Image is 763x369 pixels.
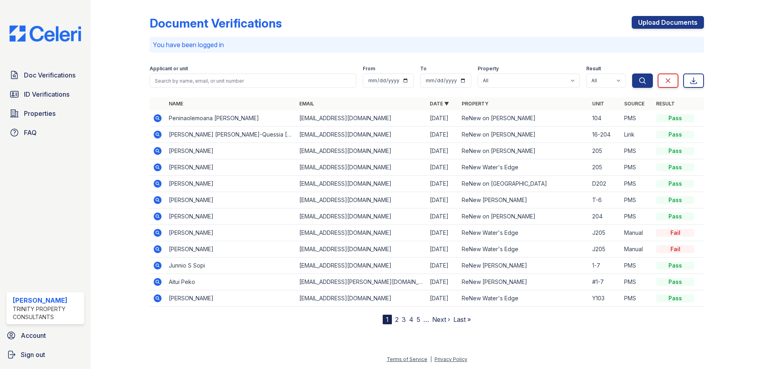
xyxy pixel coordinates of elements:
[459,258,589,274] td: ReNew [PERSON_NAME]
[427,110,459,127] td: [DATE]
[166,192,296,208] td: [PERSON_NAME]
[296,274,427,290] td: [EMAIL_ADDRESS][PERSON_NAME][DOMAIN_NAME]
[621,127,653,143] td: Link
[150,16,282,30] div: Document Verifications
[166,143,296,159] td: [PERSON_NAME]
[656,262,694,270] div: Pass
[656,245,694,253] div: Fail
[621,143,653,159] td: PMS
[589,208,621,225] td: 204
[459,290,589,307] td: ReNew Water's Edge
[296,225,427,241] td: [EMAIL_ADDRESS][DOMAIN_NAME]
[459,192,589,208] td: ReNew [PERSON_NAME]
[430,356,432,362] div: |
[296,192,427,208] td: [EMAIL_ADDRESS][DOMAIN_NAME]
[478,65,499,72] label: Property
[621,274,653,290] td: PMS
[402,315,406,323] a: 3
[621,176,653,192] td: PMS
[589,274,621,290] td: #1-7
[24,128,37,137] span: FAQ
[296,208,427,225] td: [EMAIL_ADDRESS][DOMAIN_NAME]
[589,225,621,241] td: J205
[427,225,459,241] td: [DATE]
[296,258,427,274] td: [EMAIL_ADDRESS][DOMAIN_NAME]
[296,159,427,176] td: [EMAIL_ADDRESS][DOMAIN_NAME]
[299,101,314,107] a: Email
[462,101,488,107] a: Property
[6,125,84,141] a: FAQ
[383,315,392,324] div: 1
[420,65,427,72] label: To
[656,229,694,237] div: Fail
[656,196,694,204] div: Pass
[624,101,644,107] a: Source
[166,274,296,290] td: Aitui Peko
[3,347,87,363] button: Sign out
[427,208,459,225] td: [DATE]
[6,105,84,121] a: Properties
[6,86,84,102] a: ID Verifications
[6,67,84,83] a: Doc Verifications
[13,296,81,305] div: [PERSON_NAME]
[589,192,621,208] td: T-6
[589,159,621,176] td: 205
[166,290,296,307] td: [PERSON_NAME]
[621,241,653,258] td: Manual
[453,315,471,323] a: Last »
[621,290,653,307] td: PMS
[166,225,296,241] td: [PERSON_NAME]
[166,127,296,143] td: [PERSON_NAME] [PERSON_NAME]-Quessia [PERSON_NAME]
[589,143,621,159] td: 205
[459,176,589,192] td: ReNew on [GEOGRAPHIC_DATA]
[459,127,589,143] td: ReNew on [PERSON_NAME]
[656,278,694,286] div: Pass
[459,143,589,159] td: ReNew on [PERSON_NAME]
[296,143,427,159] td: [EMAIL_ADDRESS][DOMAIN_NAME]
[427,176,459,192] td: [DATE]
[166,241,296,258] td: [PERSON_NAME]
[632,16,704,29] a: Upload Documents
[459,225,589,241] td: ReNew Water's Edge
[656,114,694,122] div: Pass
[427,290,459,307] td: [DATE]
[621,192,653,208] td: PMS
[427,192,459,208] td: [DATE]
[432,315,450,323] a: Next ›
[409,315,413,323] a: 4
[296,241,427,258] td: [EMAIL_ADDRESS][DOMAIN_NAME]
[459,159,589,176] td: ReNew Water's Edge
[166,159,296,176] td: [PERSON_NAME]
[621,208,653,225] td: PMS
[3,26,87,42] img: CE_Logo_Blue-a8612792a0a2168367f1c8372b55b34899dd931a85d93a1a3d3e32e68fde9ad4.png
[24,89,69,99] span: ID Verifications
[395,315,399,323] a: 2
[24,109,55,118] span: Properties
[589,290,621,307] td: Y103
[589,241,621,258] td: J205
[427,258,459,274] td: [DATE]
[459,241,589,258] td: ReNew Water's Edge
[430,101,449,107] a: Date ▼
[166,208,296,225] td: [PERSON_NAME]
[427,274,459,290] td: [DATE]
[363,65,375,72] label: From
[656,163,694,171] div: Pass
[166,176,296,192] td: [PERSON_NAME]
[13,305,81,321] div: Trinity Property Consultants
[459,208,589,225] td: ReNew on [PERSON_NAME]
[169,101,183,107] a: Name
[621,110,653,127] td: PMS
[21,331,46,340] span: Account
[621,225,653,241] td: Manual
[166,258,296,274] td: Junnio S Sopi
[589,176,621,192] td: D202
[621,258,653,274] td: PMS
[427,143,459,159] td: [DATE]
[387,356,427,362] a: Terms of Service
[296,127,427,143] td: [EMAIL_ADDRESS][DOMAIN_NAME]
[435,356,467,362] a: Privacy Policy
[21,350,45,359] span: Sign out
[24,70,75,80] span: Doc Verifications
[656,147,694,155] div: Pass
